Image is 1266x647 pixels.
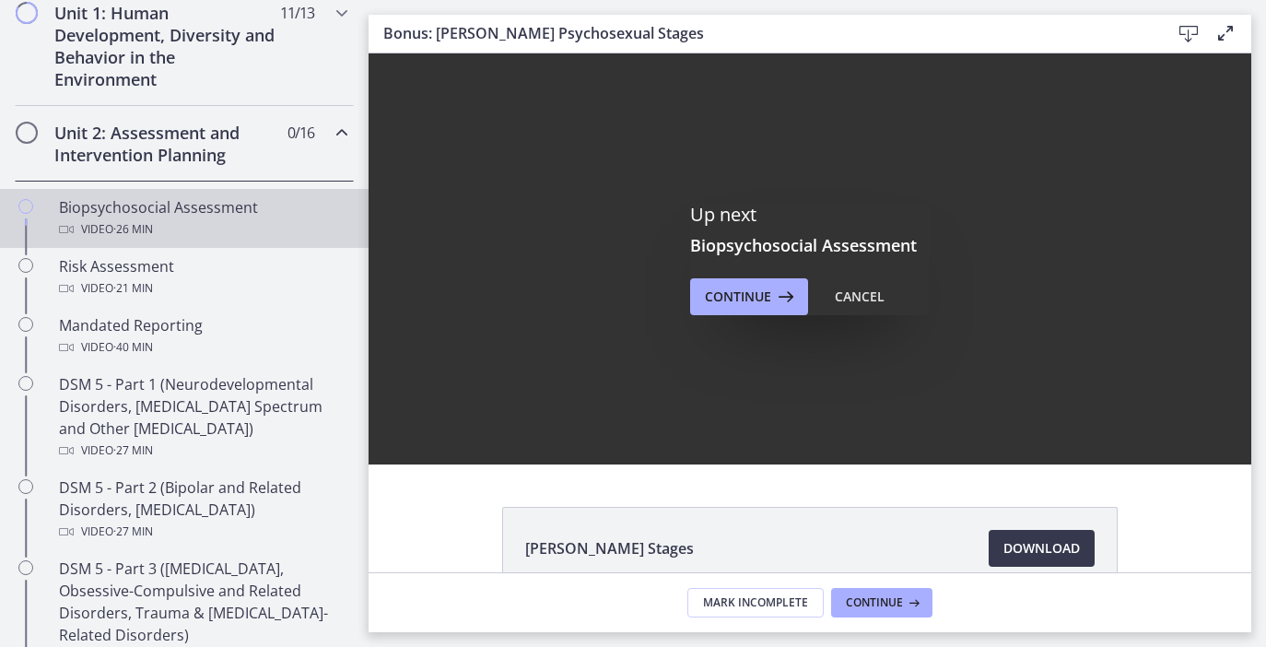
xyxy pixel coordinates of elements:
[59,521,346,543] div: Video
[59,440,346,462] div: Video
[703,595,808,610] span: Mark Incomplete
[54,2,279,90] h2: Unit 1: Human Development, Diversity and Behavior in the Environment
[690,278,808,315] button: Continue
[690,234,930,256] h3: Biopsychosocial Assessment
[820,278,899,315] button: Cancel
[59,373,346,462] div: DSM 5 - Part 1 (Neurodevelopmental Disorders, [MEDICAL_DATA] Spectrum and Other [MEDICAL_DATA])
[59,218,346,241] div: Video
[1003,537,1080,559] span: Download
[113,521,153,543] span: · 27 min
[687,588,824,618] button: Mark Incomplete
[835,286,885,308] div: Cancel
[59,277,346,300] div: Video
[113,336,153,359] span: · 40 min
[525,537,694,559] span: [PERSON_NAME] Stages
[113,218,153,241] span: · 26 min
[59,196,346,241] div: Biopsychosocial Assessment
[59,255,346,300] div: Risk Assessment
[690,203,930,227] p: Up next
[113,277,153,300] span: · 21 min
[287,122,314,144] span: 0 / 16
[280,2,314,24] span: 11 / 13
[59,314,346,359] div: Mandated Reporting
[54,122,279,166] h2: Unit 2: Assessment and Intervention Planning
[705,286,771,308] span: Continue
[831,588,932,618] button: Continue
[59,336,346,359] div: Video
[989,530,1095,567] a: Download
[383,22,1141,44] h3: Bonus: [PERSON_NAME] Psychosexual Stages
[113,440,153,462] span: · 27 min
[59,476,346,543] div: DSM 5 - Part 2 (Bipolar and Related Disorders, [MEDICAL_DATA])
[846,595,903,610] span: Continue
